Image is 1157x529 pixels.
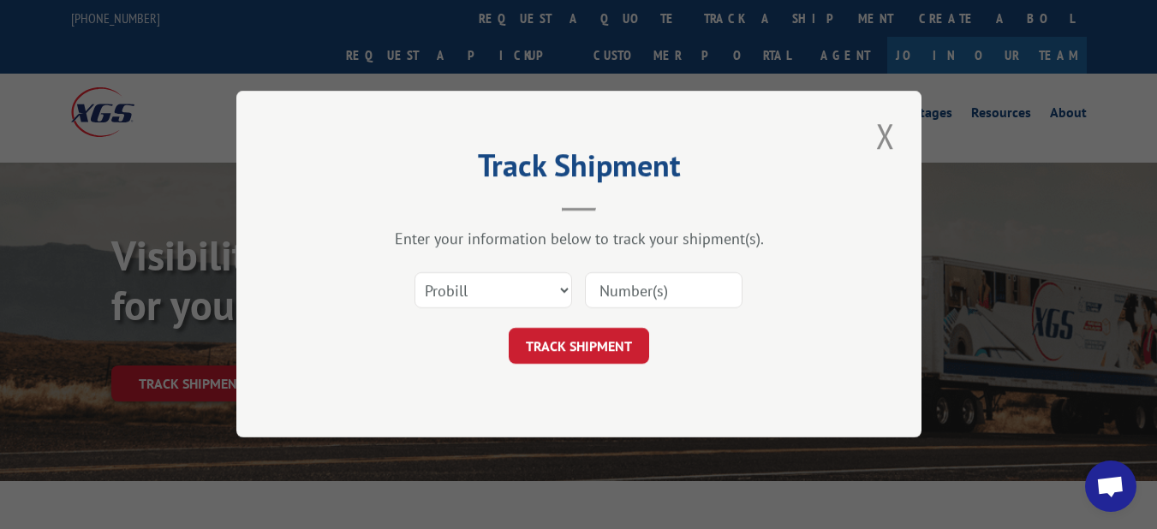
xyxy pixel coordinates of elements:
a: Open chat [1085,461,1136,512]
div: Enter your information below to track your shipment(s). [322,229,836,249]
input: Number(s) [585,273,743,309]
h2: Track Shipment [322,153,836,186]
button: TRACK SHIPMENT [509,329,649,365]
button: Close modal [871,112,900,159]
